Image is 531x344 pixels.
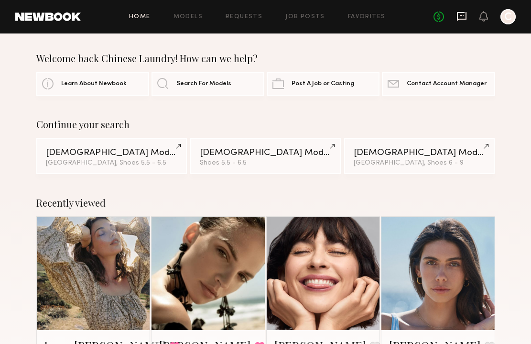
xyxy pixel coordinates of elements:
a: C [500,9,516,24]
span: Search For Models [176,81,231,87]
a: Job Posts [285,14,325,20]
div: Shoes 5.5 - 6.5 [200,160,332,166]
div: [DEMOGRAPHIC_DATA] Models [354,148,486,157]
div: Welcome back Chinese Laundry! How can we help? [36,53,495,64]
a: Requests [226,14,262,20]
div: [DEMOGRAPHIC_DATA] Models [200,148,332,157]
a: Learn About Newbook [36,72,149,96]
div: [GEOGRAPHIC_DATA], Shoes 6 - 9 [354,160,486,166]
a: [DEMOGRAPHIC_DATA] ModelsShoes 5.5 - 6.5 [190,138,341,174]
span: Contact Account Manager [407,81,487,87]
a: Search For Models [152,72,264,96]
a: [DEMOGRAPHIC_DATA] Models[GEOGRAPHIC_DATA], Shoes 6 - 9 [344,138,495,174]
a: Favorites [348,14,386,20]
div: Continue your search [36,119,495,130]
span: Learn About Newbook [61,81,127,87]
a: [DEMOGRAPHIC_DATA] Models[GEOGRAPHIC_DATA], Shoes 5.5 - 6.5 [36,138,187,174]
div: Recently viewed [36,197,495,209]
div: [DEMOGRAPHIC_DATA] Models [46,148,178,157]
a: Home [129,14,151,20]
a: Models [173,14,203,20]
span: Post A Job or Casting [292,81,354,87]
div: [GEOGRAPHIC_DATA], Shoes 5.5 - 6.5 [46,160,178,166]
a: Post A Job or Casting [267,72,379,96]
a: Contact Account Manager [382,72,495,96]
